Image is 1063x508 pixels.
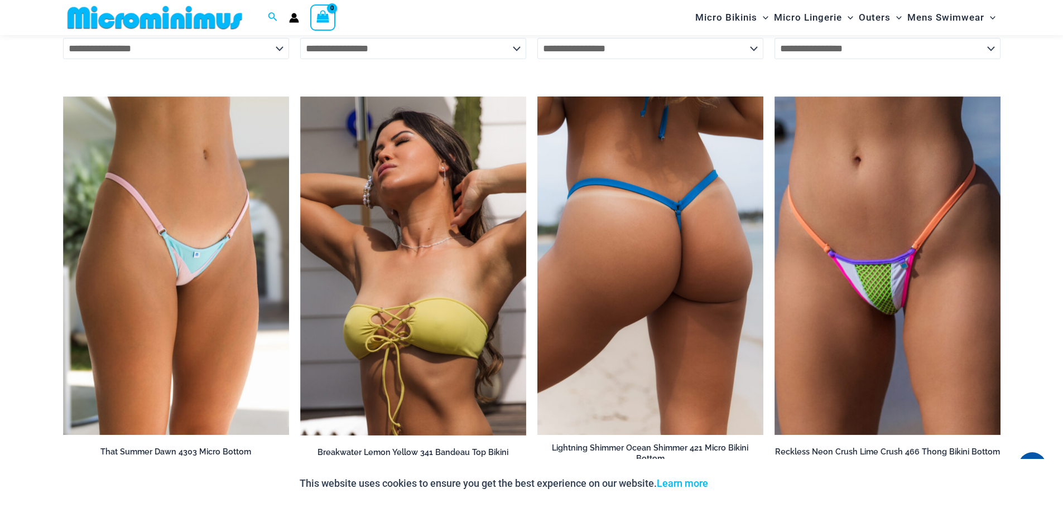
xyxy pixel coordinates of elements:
[537,96,763,436] a: Lightning Shimmer Ocean Shimmer 421 Micro 01Lightning Shimmer Ocean Shimmer 421 Micro 02Lightning...
[300,447,526,462] a: Breakwater Lemon Yellow 341 Bandeau Top Bikini
[63,5,247,30] img: MM SHOP LOGO FLAT
[537,443,763,468] a: Lightning Shimmer Ocean Shimmer 421 Micro Bikini Bottom
[63,96,289,436] a: That Summer Dawn 4303 Micro 01That Summer Dawn 3063 Tri Top 4303 Micro 05That Summer Dawn 3063 Tr...
[657,477,708,489] a: Learn more
[310,4,336,30] a: View Shopping Cart, empty
[300,96,526,436] img: Breakwater Lemon Yellow 341 halter 01
[775,447,1001,457] h2: Reckless Neon Crush Lime Crush 466 Thong Bikini Bottom
[300,447,526,458] h2: Breakwater Lemon Yellow 341 Bandeau Top Bikini
[775,447,1001,461] a: Reckless Neon Crush Lime Crush 466 Thong Bikini Bottom
[695,3,757,32] span: Micro Bikinis
[907,3,984,32] span: Mens Swimwear
[774,3,842,32] span: Micro Lingerie
[716,470,764,497] button: Accept
[891,3,902,32] span: Menu Toggle
[300,475,708,492] p: This website uses cookies to ensure you get the best experience on our website.
[984,3,995,32] span: Menu Toggle
[775,96,1001,436] img: Reckless Neon Crush Lime Crush 466 Thong
[537,443,763,463] h2: Lightning Shimmer Ocean Shimmer 421 Micro Bikini Bottom
[289,13,299,23] a: Account icon link
[842,3,853,32] span: Menu Toggle
[775,96,1001,436] a: Reckless Neon Crush Lime Crush 466 ThongReckless Neon Crush Lime Crush 466 Thong 01Reckless Neon ...
[63,447,289,461] a: That Summer Dawn 4303 Micro Bottom
[268,11,278,25] a: Search icon link
[691,2,1001,33] nav: Site Navigation
[537,96,763,436] img: Lightning Shimmer Ocean Shimmer 421 Micro 02
[905,3,998,32] a: Mens SwimwearMenu ToggleMenu Toggle
[859,3,891,32] span: Outers
[757,3,768,32] span: Menu Toggle
[856,3,905,32] a: OutersMenu ToggleMenu Toggle
[300,96,526,436] a: Breakwater Lemon Yellow 341 halter 01Breakwater Lemon Yellow 341 halter 4956 Short 06Breakwater L...
[692,3,771,32] a: Micro BikinisMenu ToggleMenu Toggle
[63,447,289,457] h2: That Summer Dawn 4303 Micro Bottom
[63,96,289,436] img: That Summer Dawn 4303 Micro 01
[771,3,856,32] a: Micro LingerieMenu ToggleMenu Toggle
